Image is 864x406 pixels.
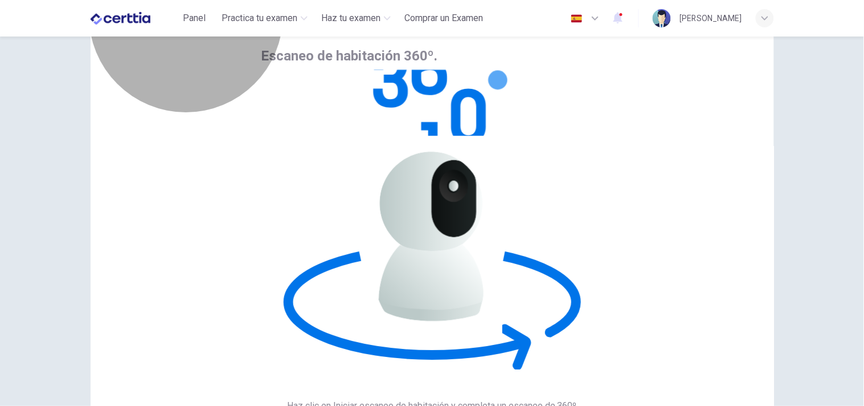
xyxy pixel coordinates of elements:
[176,8,212,29] button: Panel
[653,9,671,27] img: Profile picture
[400,8,488,29] button: Comprar un Examen
[680,11,742,25] div: [PERSON_NAME]
[261,48,438,64] span: Escaneo de habitación 360º.
[91,7,150,30] img: CERTTIA logo
[91,7,177,30] a: CERTTIA logo
[317,8,395,29] button: Haz tu examen
[321,11,380,25] span: Haz tu examen
[404,11,483,25] span: Comprar un Examen
[222,11,297,25] span: Practica tu examen
[217,8,312,29] button: Practica tu examen
[183,11,206,25] span: Panel
[570,14,584,23] img: es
